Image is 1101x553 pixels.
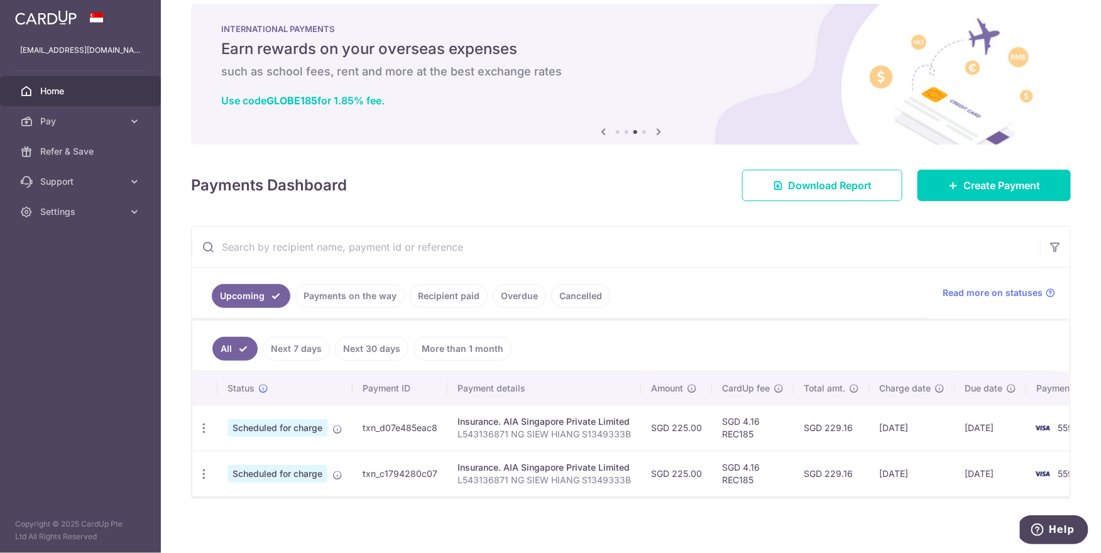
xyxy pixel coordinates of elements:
a: Payments on the way [295,284,405,308]
td: txn_d07e485eac8 [353,405,447,451]
span: Download Report [788,178,872,193]
th: Payment details [447,372,641,405]
span: 5593 [1058,468,1079,479]
td: [DATE] [869,405,955,451]
span: Scheduled for charge [227,419,327,437]
span: 5593 [1058,422,1079,433]
span: Read more on statuses [943,287,1043,299]
td: SGD 4.16 REC185 [712,405,794,451]
td: [DATE] [955,405,1026,451]
img: CardUp [15,10,77,25]
a: More than 1 month [414,337,512,361]
td: SGD 225.00 [641,451,712,496]
a: Overdue [493,284,546,308]
a: All [212,337,258,361]
span: Create Payment [963,178,1040,193]
a: Recipient paid [410,284,488,308]
a: Next 7 days [263,337,330,361]
h5: Earn rewards on your overseas expenses [221,39,1041,59]
a: Next 30 days [335,337,408,361]
a: Cancelled [551,284,610,308]
span: Settings [40,205,123,218]
div: Insurance. AIA Singapore Private Limited [457,415,631,428]
span: Due date [965,382,1002,395]
span: Home [40,85,123,97]
div: Insurance. AIA Singapore Private Limited [457,461,631,474]
span: Total amt. [804,382,845,395]
td: txn_c1794280c07 [353,451,447,496]
a: Use codeGLOBE185for 1.85% fee. [221,94,385,107]
img: Bank Card [1030,420,1055,435]
img: International Payment Banner [191,4,1071,145]
a: Read more on statuses [943,287,1055,299]
a: Create Payment [917,170,1071,201]
span: Pay [40,115,123,128]
span: Refer & Save [40,145,123,158]
th: Payment ID [353,372,447,405]
td: SGD 225.00 [641,405,712,451]
span: Amount [651,382,683,395]
td: SGD 229.16 [794,451,869,496]
span: Scheduled for charge [227,465,327,483]
span: Support [40,175,123,188]
p: [EMAIL_ADDRESS][DOMAIN_NAME] [20,44,141,57]
p: INTERNATIONAL PAYMENTS [221,24,1041,34]
input: Search by recipient name, payment id or reference [192,227,1040,267]
td: [DATE] [955,451,1026,496]
td: SGD 4.16 REC185 [712,451,794,496]
b: GLOBE185 [266,94,317,107]
p: L543136871 NG SIEW HIANG S1349333B [457,474,631,486]
a: Upcoming [212,284,290,308]
span: Charge date [879,382,931,395]
p: L543136871 NG SIEW HIANG S1349333B [457,428,631,441]
iframe: Opens a widget where you can find more information [1020,515,1088,547]
td: SGD 229.16 [794,405,869,451]
h4: Payments Dashboard [191,174,347,197]
span: Status [227,382,255,395]
span: CardUp fee [722,382,770,395]
a: Download Report [742,170,902,201]
img: Bank Card [1030,466,1055,481]
h6: such as school fees, rent and more at the best exchange rates [221,64,1041,79]
td: [DATE] [869,451,955,496]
